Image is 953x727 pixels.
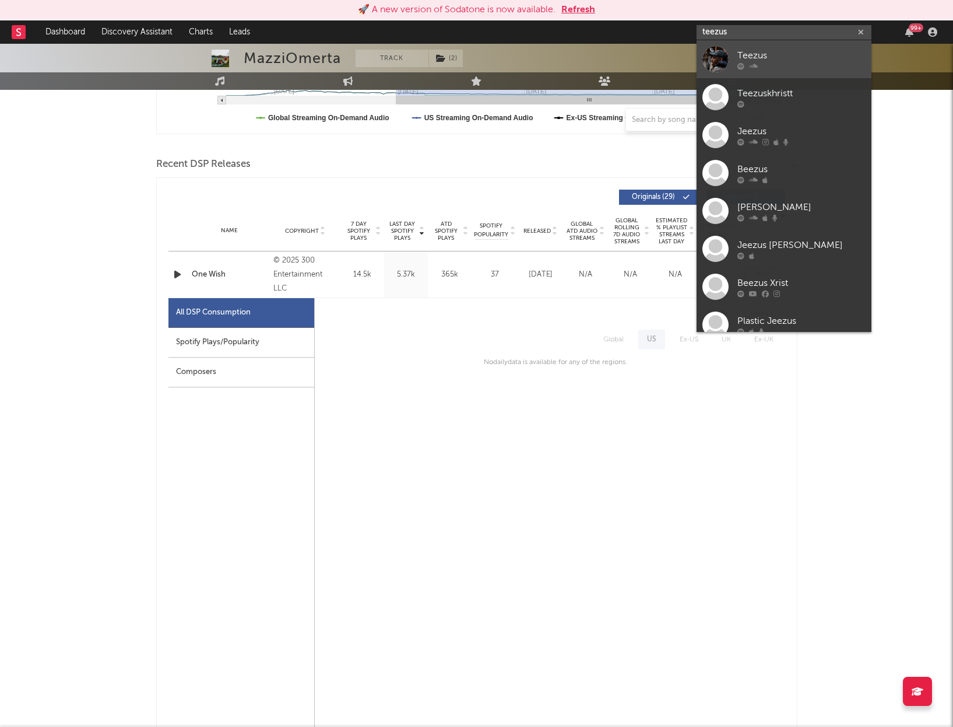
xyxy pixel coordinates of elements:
div: N/A [656,269,695,281]
span: Global Rolling 7D Audio Streams [611,217,643,245]
a: Teezuskhristt [697,78,871,116]
div: 🚀 A new version of Sodatone is now available. [358,3,555,17]
a: Discovery Assistant [93,20,181,44]
div: N/A [566,269,605,281]
button: (2) [429,50,463,67]
span: Originals ( 29 ) [627,194,680,201]
span: Global ATD Audio Streams [566,221,598,242]
a: Beezus [697,154,871,192]
span: Last Day Spotify Plays [387,221,418,242]
div: All DSP Consumption [168,298,314,328]
a: [PERSON_NAME] [697,192,871,230]
span: ( 2 ) [428,50,463,67]
div: Beezus [737,162,866,176]
div: Beezus Xrist [737,276,866,290]
button: Originals(29) [619,190,698,205]
div: No daily data is available for any of the regions. [472,355,627,369]
span: Spotify Popularity [474,222,508,239]
a: Teezus [697,40,871,78]
div: [DATE] [521,269,560,281]
div: Teezuskhristt [737,86,866,100]
div: Plastic Jeezus [737,314,866,328]
span: Estimated % Playlist Streams Last Day [656,217,688,245]
input: Search by song name or URL [626,116,749,125]
button: 99+ [905,27,913,37]
div: 37 [474,269,515,281]
input: Search for artists [697,25,871,40]
button: Refresh [561,3,595,17]
a: Beezus Xrist [697,268,871,306]
div: 365k [431,269,469,281]
div: Jeezus [PERSON_NAME] [737,238,866,252]
a: Charts [181,20,221,44]
button: Track [356,50,428,67]
span: Recent DSP Releases [156,158,251,172]
div: Jeezus [737,124,866,138]
a: Jeezus [697,116,871,154]
div: N/A [611,269,650,281]
a: Plastic Jeezus [697,306,871,344]
div: © 2025 300 Entertainment LLC [273,254,337,296]
span: ATD Spotify Plays [431,221,462,242]
div: [PERSON_NAME] [737,200,866,214]
span: 7 Day Spotify Plays [343,221,374,242]
div: 99 + [909,23,923,32]
div: MazziOmerta [244,50,341,67]
span: Released [523,228,551,235]
a: Dashboard [37,20,93,44]
div: Teezus [737,48,866,62]
div: 14.5k [343,269,381,281]
span: Copyright [285,228,319,235]
div: 5.37k [387,269,425,281]
a: Jeezus [PERSON_NAME] [697,230,871,268]
div: Name [192,226,268,235]
div: Spotify Plays/Popularity [168,328,314,358]
a: One Wish [192,269,268,281]
div: All DSP Consumption [176,306,251,320]
a: Leads [221,20,258,44]
div: Composers [168,358,314,387]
